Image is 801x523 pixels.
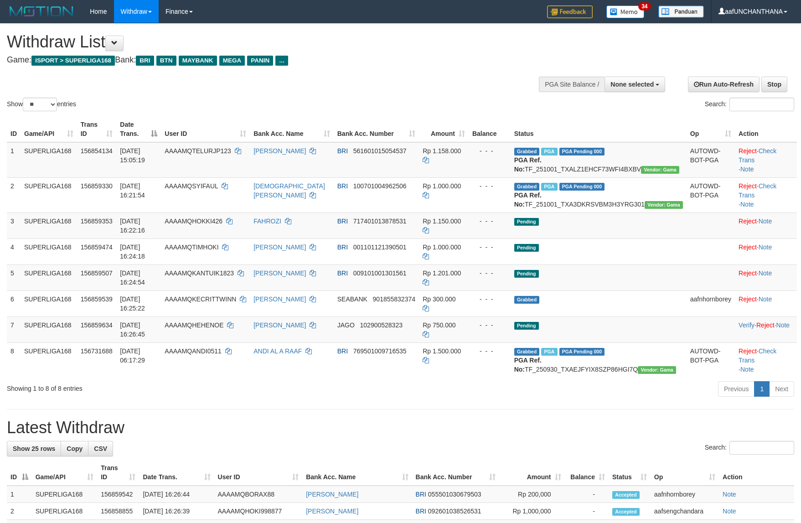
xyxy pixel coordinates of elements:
th: Bank Acc. Name: activate to sort column ascending [250,116,334,142]
a: Note [759,269,772,277]
td: SUPERLIGA168 [21,177,77,212]
span: BRI [416,507,426,515]
span: Grabbed [514,348,540,356]
div: - - - [472,146,507,155]
th: ID: activate to sort column descending [7,460,32,486]
td: AAAAMQBORAX88 [214,486,303,503]
td: 2 [7,503,32,520]
a: Reject [739,243,757,251]
span: [DATE] 06:17:29 [120,347,145,364]
a: Reject [739,269,757,277]
span: ISPORT > SUPERLIGA168 [31,56,115,66]
a: [PERSON_NAME] [306,491,358,498]
span: BRI [337,182,348,190]
h4: Game: Bank: [7,56,525,65]
a: CSV [88,441,113,456]
td: · [735,212,797,238]
td: SUPERLIGA168 [32,503,97,520]
a: Reject [739,295,757,303]
span: Copy 092601038526531 to clipboard [428,507,481,515]
span: Rp 1.500.000 [423,347,461,355]
span: 156859507 [81,269,113,277]
span: Copy 901855832374 to clipboard [373,295,415,303]
a: [PERSON_NAME] [306,507,358,515]
a: Reject [739,182,757,190]
span: Copy 001101121390501 to clipboard [353,243,407,251]
th: Op: activate to sort column ascending [687,116,735,142]
span: Pending [514,218,539,226]
a: Note [776,321,790,329]
th: Bank Acc. Number: activate to sort column ascending [334,116,419,142]
span: Copy 009101001301561 to clipboard [353,269,407,277]
a: [PERSON_NAME] [253,295,306,303]
span: Marked by aafromsomean [541,348,557,356]
span: Copy 769501009716535 to clipboard [353,347,407,355]
span: Rp 1.150.000 [423,217,461,225]
span: Vendor URL: https://trx31.1velocity.biz [641,166,679,174]
td: aafnhornborey [687,290,735,316]
span: PANIN [247,56,273,66]
td: - [565,503,609,520]
a: Show 25 rows [7,441,61,456]
td: - [565,486,609,503]
a: Reject [739,347,757,355]
td: 6 [7,290,21,316]
div: - - - [472,321,507,330]
span: Vendor URL: https://trx31.1velocity.biz [645,201,683,209]
label: Show entries [7,98,76,111]
span: Copy 102900528323 to clipboard [360,321,403,329]
b: PGA Ref. No: [514,357,542,373]
td: 7 [7,316,21,342]
a: Stop [761,77,787,92]
img: panduan.png [658,5,704,18]
span: Marked by aafheankoy [541,183,557,191]
span: BRI [337,243,348,251]
td: SUPERLIGA168 [21,212,77,238]
td: SUPERLIGA168 [21,342,77,378]
span: Show 25 rows [13,445,55,452]
a: Check Trans [739,182,776,199]
td: 5 [7,264,21,290]
th: Game/API: activate to sort column ascending [21,116,77,142]
td: SUPERLIGA168 [32,486,97,503]
span: 156859634 [81,321,113,329]
a: Note [740,166,754,173]
span: Accepted [612,508,640,516]
a: Next [769,381,794,397]
td: 156858855 [97,503,139,520]
a: Verify [739,321,754,329]
span: BRI [337,147,348,155]
td: · · [735,177,797,212]
span: [DATE] 16:26:45 [120,321,145,338]
th: Bank Acc. Number: activate to sort column ascending [412,460,500,486]
a: Copy [61,441,88,456]
span: [DATE] 16:21:54 [120,182,145,199]
td: AUTOWD-BOT-PGA [687,142,735,178]
a: [PERSON_NAME] [253,321,306,329]
span: AAAAMQTIMHOKI [165,243,218,251]
div: - - - [472,243,507,252]
span: 156859539 [81,295,113,303]
span: BRI [337,217,348,225]
a: Reject [739,217,757,225]
a: [DEMOGRAPHIC_DATA][PERSON_NAME] [253,182,325,199]
span: MEGA [219,56,245,66]
td: TF_251001_TXA3DKRSVBM3H3YRG301 [511,177,687,212]
td: [DATE] 16:26:39 [139,503,214,520]
span: PGA Pending [559,183,605,191]
span: AAAAMQHEHENOE [165,321,223,329]
span: Copy 717401013878531 to clipboard [353,217,407,225]
td: · [735,290,797,316]
span: Grabbed [514,296,540,304]
th: Op: activate to sort column ascending [651,460,719,486]
span: Copy 100701004962506 to clipboard [353,182,407,190]
a: Note [723,491,736,498]
span: Accepted [612,491,640,499]
a: Note [759,243,772,251]
td: 1 [7,486,32,503]
td: · · [735,142,797,178]
th: Game/API: activate to sort column ascending [32,460,97,486]
div: - - - [472,347,507,356]
span: [DATE] 16:24:54 [120,269,145,286]
th: Action [735,116,797,142]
